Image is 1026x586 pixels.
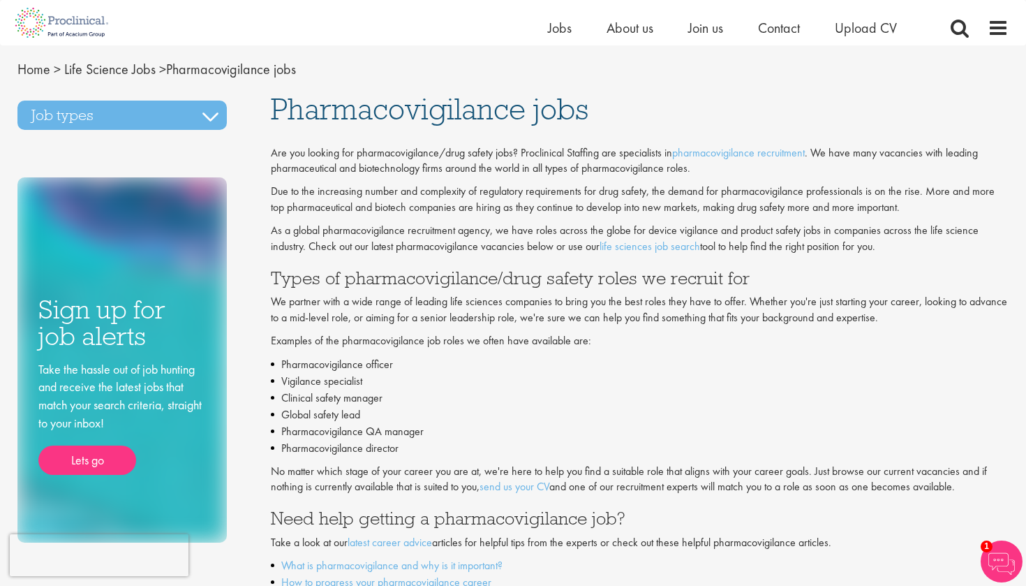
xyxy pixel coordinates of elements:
a: Jobs [548,19,572,37]
a: send us your CV [479,479,549,494]
p: No matter which stage of your career you are at, we're here to help you find a suitable role that... [271,464,1009,496]
li: Pharmacovigilance QA manager [271,423,1009,440]
p: Are you looking for pharmacovigilance/drug safety jobs? Proclinical Staffing are specialists in .... [271,145,1009,177]
a: Contact [758,19,800,37]
a: What is pharmacovigilance and why is it important? [281,558,503,573]
a: Join us [688,19,723,37]
p: Due to the increasing number and complexity of regulatory requirements for drug safety, the deman... [271,184,1009,216]
a: life sciences job search [600,239,700,254]
span: Pharmacovigilance jobs [271,90,588,128]
span: > [54,60,61,78]
p: Examples of the pharmacovigilance job roles we often have available are: [271,333,1009,349]
img: Chatbot [981,541,1023,583]
li: Pharmacovigilance officer [271,356,1009,373]
h3: Sign up for job alerts [38,296,206,350]
a: breadcrumb link to Home [17,60,50,78]
a: pharmacovigilance recruitment [672,145,805,160]
span: Pharmacovigilance jobs [17,60,296,78]
span: > [159,60,166,78]
a: About us [607,19,653,37]
iframe: reCAPTCHA [10,534,188,576]
li: Global safety lead [271,406,1009,423]
p: As a global pharmacovigilance recruitment agency, we have roles across the globe for device vigil... [271,223,1009,255]
li: Vigilance specialist [271,373,1009,390]
span: 1 [981,541,992,552]
li: Pharmacovigilance director [271,440,1009,457]
h3: Types of pharmacovigilance/drug safety roles we recruit for [271,269,1009,287]
p: We partner with a wide range of leading life sciences companies to bring you the best roles they ... [271,294,1009,326]
h3: Need help getting a pharmacovigilance job? [271,509,1009,527]
a: latest career advice [348,535,432,550]
li: Clinical safety manager [271,390,1009,406]
a: breadcrumb link to Life Science Jobs [64,60,156,78]
h3: Job types [17,101,227,130]
a: Upload CV [835,19,897,37]
a: Lets go [38,446,136,475]
p: Take a look at our articles for helpful tips from the experts or check out these helpful pharmaco... [271,535,1009,551]
div: Take the hassle out of job hunting and receive the latest jobs that match your search criteria, s... [38,360,206,476]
